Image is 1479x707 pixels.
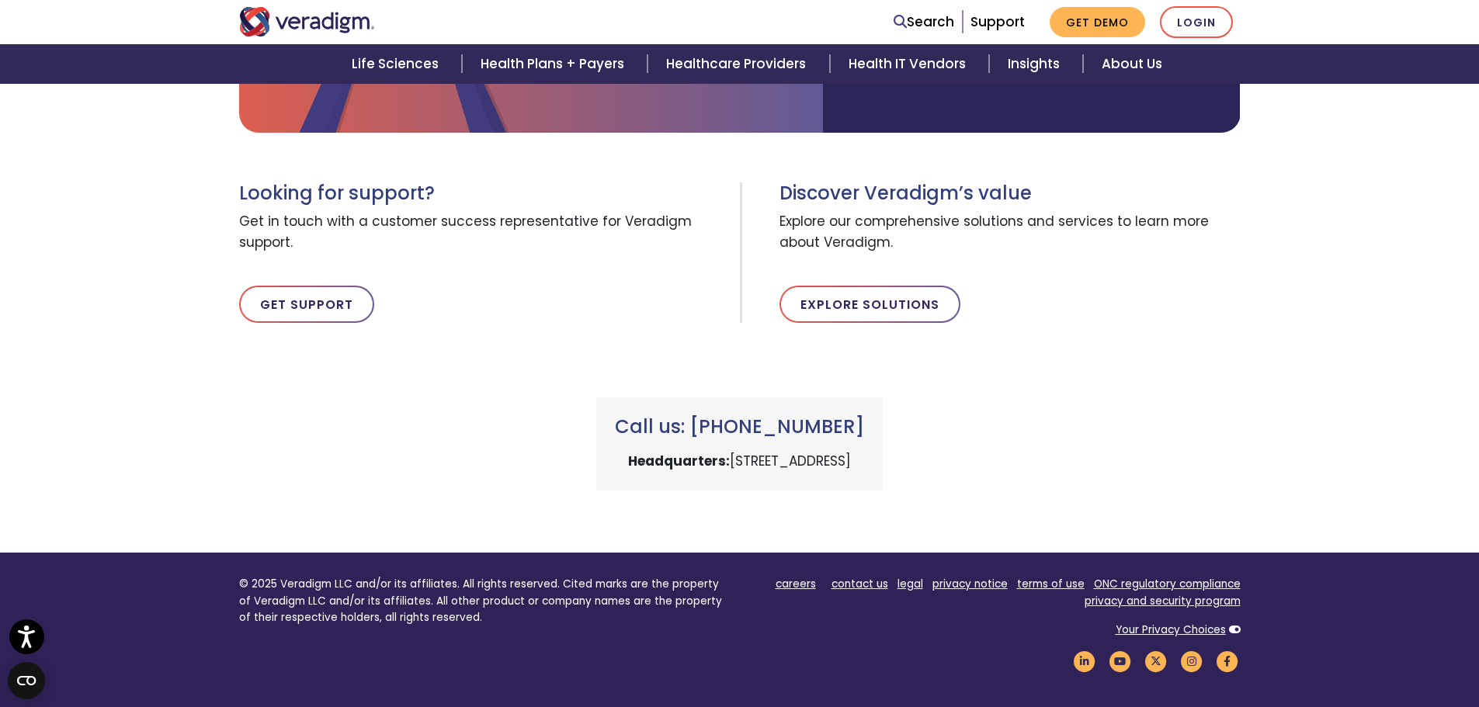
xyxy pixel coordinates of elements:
[239,7,375,36] img: Veradigm logo
[832,577,888,591] a: contact us
[647,44,829,84] a: Healthcare Providers
[1107,653,1134,668] a: Veradigm YouTube Link
[239,576,728,626] p: © 2025 Veradigm LLC and/or its affiliates. All rights reserved. Cited marks are the property of V...
[333,44,462,84] a: Life Sciences
[615,451,864,472] p: [STREET_ADDRESS]
[989,44,1083,84] a: Insights
[830,44,989,84] a: Health IT Vendors
[1143,653,1169,668] a: Veradigm Twitter Link
[776,577,816,591] a: careers
[1094,577,1241,591] a: ONC regulatory compliance
[1179,653,1205,668] a: Veradigm Instagram Link
[462,44,647,84] a: Health Plans + Payers
[628,452,730,470] strong: Headquarters:
[932,577,1008,591] a: privacy notice
[1017,577,1085,591] a: terms of use
[897,577,923,591] a: legal
[1214,653,1241,668] a: Veradigm Facebook Link
[239,182,728,205] h3: Looking for support?
[779,286,960,323] a: Explore Solutions
[1116,622,1226,637] a: Your Privacy Choices
[615,416,864,438] h3: Call us: [PHONE_NUMBER]
[1071,653,1098,668] a: Veradigm LinkedIn Link
[8,662,45,699] button: Open CMP widget
[239,286,374,323] a: Get Support
[970,12,1025,31] a: Support
[1085,594,1241,608] a: privacy and security program
[894,12,954,33] a: Search
[1050,7,1145,37] a: Get Demo
[1083,44,1181,84] a: About Us
[779,182,1241,205] h3: Discover Veradigm’s value
[779,205,1241,261] span: Explore our comprehensive solutions and services to learn more about Veradigm.
[1160,6,1233,38] a: Login
[239,205,728,261] span: Get in touch with a customer success representative for Veradigm support.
